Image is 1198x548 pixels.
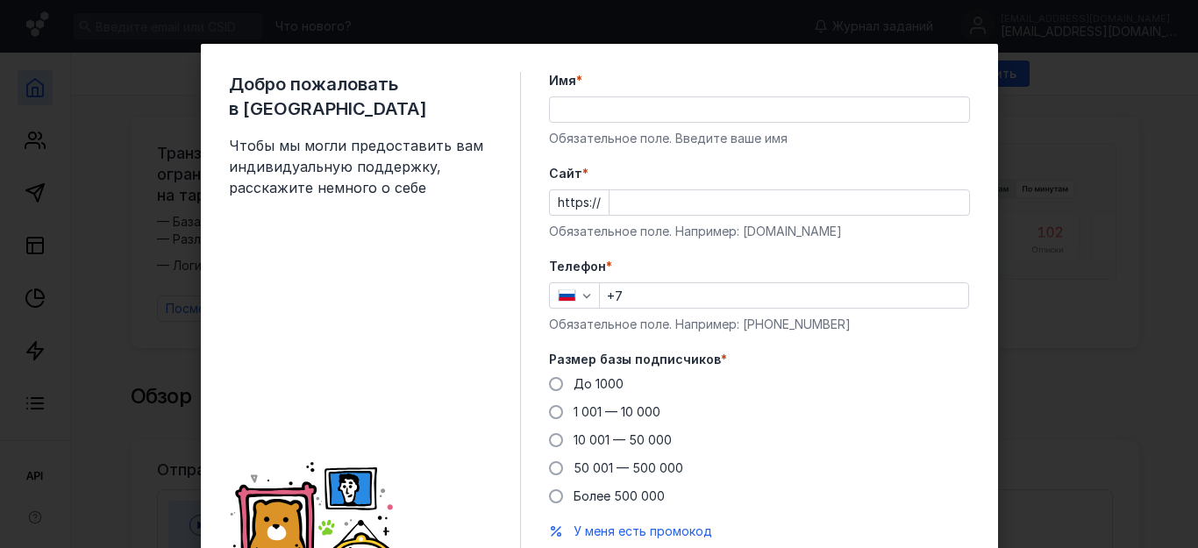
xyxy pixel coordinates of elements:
span: 1 001 — 10 000 [574,404,660,419]
span: До 1000 [574,376,624,391]
span: 50 001 — 500 000 [574,460,683,475]
span: Добро пожаловать в [GEOGRAPHIC_DATA] [229,72,492,121]
span: Чтобы мы могли предоставить вам индивидуальную поддержку, расскажите немного о себе [229,135,492,198]
span: Cайт [549,165,582,182]
span: У меня есть промокод [574,523,712,538]
span: Размер базы подписчиков [549,351,721,368]
span: Телефон [549,258,606,275]
span: 10 001 — 50 000 [574,432,672,447]
button: У меня есть промокод [574,523,712,540]
div: Обязательное поле. Например: [DOMAIN_NAME] [549,223,970,240]
span: Имя [549,72,576,89]
div: Обязательное поле. Введите ваше имя [549,130,970,147]
div: Обязательное поле. Например: [PHONE_NUMBER] [549,316,970,333]
span: Более 500 000 [574,488,665,503]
